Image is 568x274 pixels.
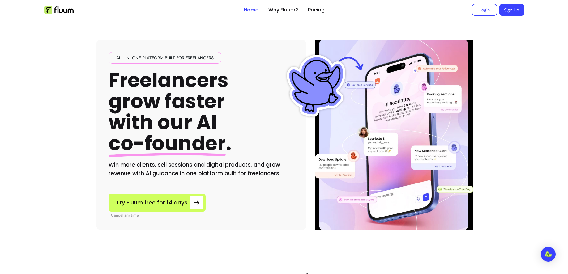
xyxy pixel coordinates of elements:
a: Why Fluum? [268,6,298,14]
span: All-in-one platform built for freelancers [114,55,216,61]
a: Try Fluum free for 14 days [109,194,206,212]
a: Pricing [308,6,325,14]
img: Illustration of Fluum AI Co-Founder on a smartphone, showing solo business performance insights s... [316,40,472,230]
div: Open Intercom Messenger [541,247,556,262]
h1: Freelancers grow faster with our AI . [109,70,232,154]
a: Login [472,4,497,16]
img: Fluum Duck sticker [285,55,347,117]
span: Try Fluum free for 14 days [116,198,187,207]
span: co-founder [109,129,226,157]
a: Sign Up [499,4,524,16]
p: Cancel anytime [111,213,206,218]
img: Fluum Logo [44,6,74,14]
a: Home [244,6,258,14]
h2: Win more clients, sell sessions and digital products, and grow revenue with AI guidance in one pl... [109,160,294,178]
